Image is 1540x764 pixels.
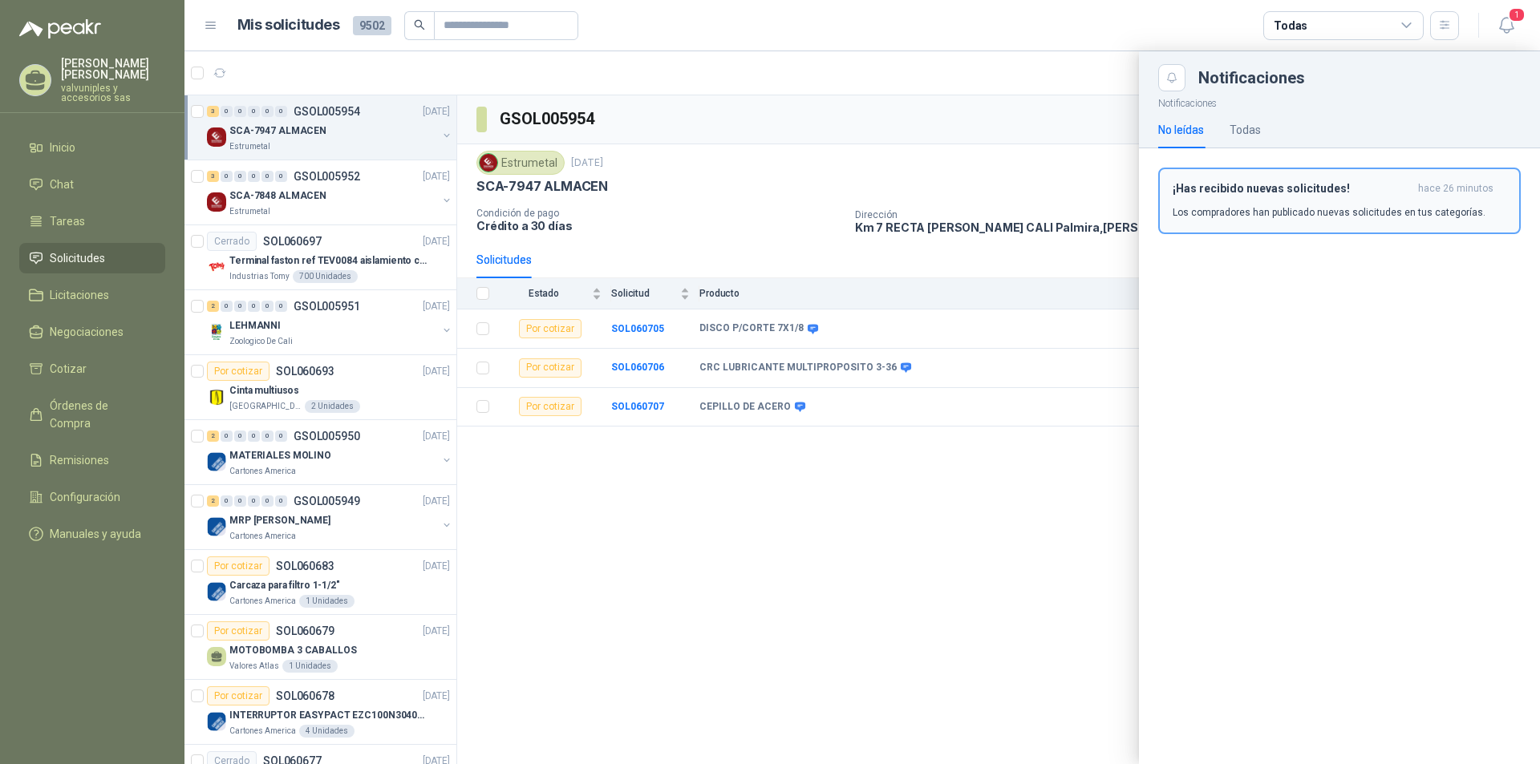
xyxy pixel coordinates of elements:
[50,525,141,543] span: Manuales y ayuda
[19,243,165,273] a: Solicitudes
[414,19,425,30] span: search
[1418,182,1493,196] span: hace 26 minutos
[19,280,165,310] a: Licitaciones
[1274,17,1307,34] div: Todas
[19,132,165,163] a: Inicio
[1508,7,1526,22] span: 1
[1492,11,1521,40] button: 1
[1158,64,1185,91] button: Close
[61,58,165,80] p: [PERSON_NAME] [PERSON_NAME]
[19,19,101,38] img: Logo peakr
[19,354,165,384] a: Cotizar
[50,397,150,432] span: Órdenes de Compra
[50,323,124,341] span: Negociaciones
[1158,121,1204,139] div: No leídas
[50,249,105,267] span: Solicitudes
[19,206,165,236] a: Tareas
[19,519,165,549] a: Manuales y ayuda
[1230,121,1261,139] div: Todas
[50,139,75,156] span: Inicio
[19,445,165,475] a: Remisiones
[19,169,165,200] a: Chat
[19,390,165,439] a: Órdenes de Compra
[61,83,165,103] p: valvuniples y accesorios sas
[19,317,165,347] a: Negociaciones
[353,16,391,35] span: 9502
[1173,205,1485,220] p: Los compradores han publicado nuevas solicitudes en tus categorías.
[50,360,87,378] span: Cotizar
[1173,182,1412,196] h3: ¡Has recibido nuevas solicitudes!
[50,451,109,469] span: Remisiones
[1139,91,1540,111] p: Notificaciones
[237,14,340,37] h1: Mis solicitudes
[50,176,74,193] span: Chat
[50,212,85,230] span: Tareas
[19,482,165,512] a: Configuración
[50,488,120,506] span: Configuración
[1198,70,1521,86] div: Notificaciones
[50,286,109,304] span: Licitaciones
[1158,168,1521,234] button: ¡Has recibido nuevas solicitudes!hace 26 minutos Los compradores han publicado nuevas solicitudes...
